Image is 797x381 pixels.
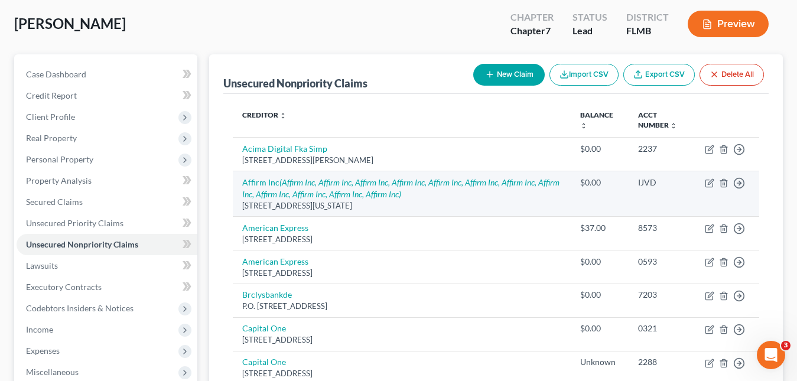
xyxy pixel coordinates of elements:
[638,289,686,301] div: 7203
[510,24,554,38] div: Chapter
[242,357,286,367] a: Capital One
[638,143,686,155] div: 2237
[580,222,620,234] div: $37.00
[638,177,686,188] div: IJVD
[242,334,561,346] div: [STREET_ADDRESS]
[580,177,620,188] div: $0.00
[473,64,545,86] button: New Claim
[757,341,785,369] iframe: Intercom live chat
[572,24,607,38] div: Lead
[242,234,561,245] div: [STREET_ADDRESS]
[242,223,308,233] a: American Express
[26,324,53,334] span: Income
[242,110,287,119] a: Creditor unfold_more
[17,213,197,234] a: Unsecured Priority Claims
[580,323,620,334] div: $0.00
[279,112,287,119] i: unfold_more
[17,64,197,85] a: Case Dashboard
[638,222,686,234] div: 8573
[242,289,292,299] a: Brclysbankde
[17,170,197,191] a: Property Analysis
[26,367,79,377] span: Miscellaneous
[17,276,197,298] a: Executory Contracts
[580,356,620,368] div: Unknown
[242,177,559,199] a: Affirm Inc(Affirm Inc, Affirm Inc, Affirm Inc, Affirm Inc, Affirm Inc, Affirm Inc, Affirm Inc, Af...
[781,341,791,350] span: 3
[26,197,83,207] span: Secured Claims
[26,175,92,185] span: Property Analysis
[26,260,58,271] span: Lawsuits
[545,25,551,36] span: 7
[688,11,769,37] button: Preview
[223,76,367,90] div: Unsecured Nonpriority Claims
[26,90,77,100] span: Credit Report
[17,255,197,276] a: Lawsuits
[626,11,669,24] div: District
[580,110,613,129] a: Balance unfold_more
[17,85,197,106] a: Credit Report
[638,256,686,268] div: 0593
[626,24,669,38] div: FLMB
[510,11,554,24] div: Chapter
[242,268,561,279] div: [STREET_ADDRESS]
[572,11,607,24] div: Status
[26,133,77,143] span: Real Property
[26,112,75,122] span: Client Profile
[549,64,619,86] button: Import CSV
[242,368,561,379] div: [STREET_ADDRESS]
[638,323,686,334] div: 0321
[580,289,620,301] div: $0.00
[623,64,695,86] a: Export CSV
[26,218,123,228] span: Unsecured Priority Claims
[26,69,86,79] span: Case Dashboard
[242,200,561,211] div: [STREET_ADDRESS][US_STATE]
[26,346,60,356] span: Expenses
[242,323,286,333] a: Capital One
[638,110,677,129] a: Acct Number unfold_more
[242,155,561,166] div: [STREET_ADDRESS][PERSON_NAME]
[242,144,327,154] a: Acima Digital Fka Simp
[26,154,93,164] span: Personal Property
[242,177,559,199] i: (Affirm Inc, Affirm Inc, Affirm Inc, Affirm Inc, Affirm Inc, Affirm Inc, Affirm Inc, Affirm Inc, ...
[17,191,197,213] a: Secured Claims
[26,282,102,292] span: Executory Contracts
[242,301,561,312] div: P.O. [STREET_ADDRESS]
[638,356,686,368] div: 2288
[700,64,764,86] button: Delete All
[580,256,620,268] div: $0.00
[242,256,308,266] a: American Express
[670,122,677,129] i: unfold_more
[26,303,134,313] span: Codebtors Insiders & Notices
[580,122,587,129] i: unfold_more
[26,239,138,249] span: Unsecured Nonpriority Claims
[580,143,620,155] div: $0.00
[14,15,126,32] span: [PERSON_NAME]
[17,234,197,255] a: Unsecured Nonpriority Claims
